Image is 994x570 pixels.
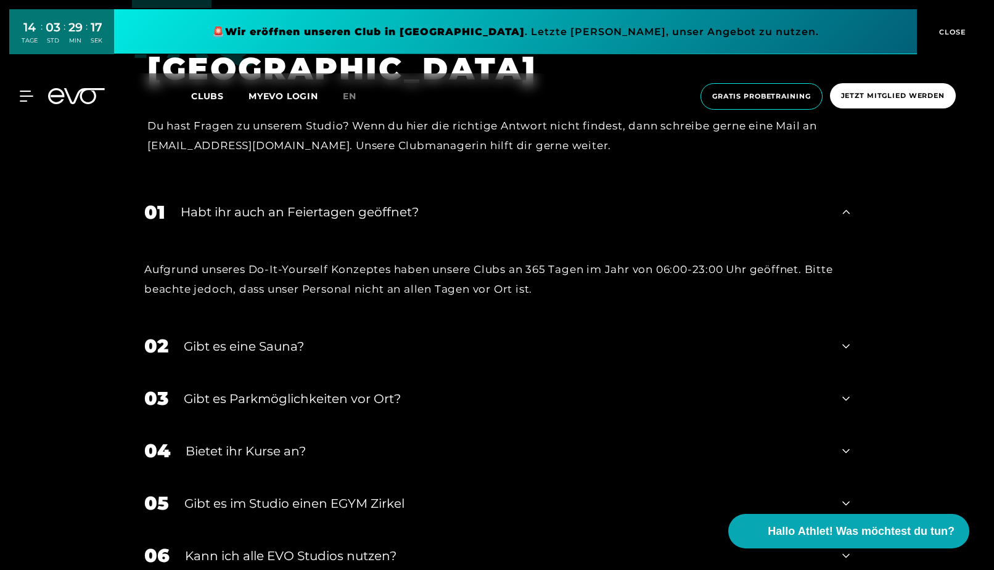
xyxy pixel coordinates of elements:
[184,389,827,408] div: Gibt es Parkmöglichkeiten vor Ort?
[91,36,102,45] div: SEK
[22,36,38,45] div: TAGE
[186,442,827,460] div: Bietet ihr Kurse an?
[64,20,65,52] div: :
[697,83,826,110] a: Gratis Probetraining
[144,385,168,412] div: 03
[86,20,88,52] div: :
[41,20,43,52] div: :
[144,489,169,517] div: 05
[917,9,985,54] button: CLOSE
[191,91,224,102] span: Clubs
[768,523,955,540] span: Hallo Athlet! Was möchtest du tun?
[144,437,170,465] div: 04
[46,18,60,36] div: 03
[712,91,811,102] span: Gratis Probetraining
[68,36,83,45] div: MIN
[147,116,831,156] div: Du hast Fragen zu unserem Studio? Wenn du hier die richtige Antwort nicht findest, dann schreibe ...
[91,18,102,36] div: 17
[936,26,966,38] span: CLOSE
[144,198,165,226] div: 01
[144,259,850,299] div: Aufgrund unseres Do-It-Yourself Konzeptes haben unsere Clubs an 365 Tagen im Jahr von 06:00-23:00...
[144,542,170,569] div: 06
[184,337,827,356] div: Gibt es eine Sauna?
[826,83,959,110] a: Jetzt Mitglied werden
[181,203,827,221] div: Habt ihr auch an Feiertagen geöffnet?
[22,18,38,36] div: 14
[841,91,945,101] span: Jetzt Mitglied werden
[191,90,248,102] a: Clubs
[144,332,168,360] div: 02
[728,514,969,548] button: Hallo Athlet! Was möchtest du tun?
[343,91,356,102] span: en
[184,494,827,513] div: Gibt es im Studio einen EGYM Zirkel
[46,36,60,45] div: STD
[248,91,318,102] a: MYEVO LOGIN
[68,18,83,36] div: 29
[343,89,371,104] a: en
[185,547,827,565] div: Kann ich alle EVO Studios nutzen?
